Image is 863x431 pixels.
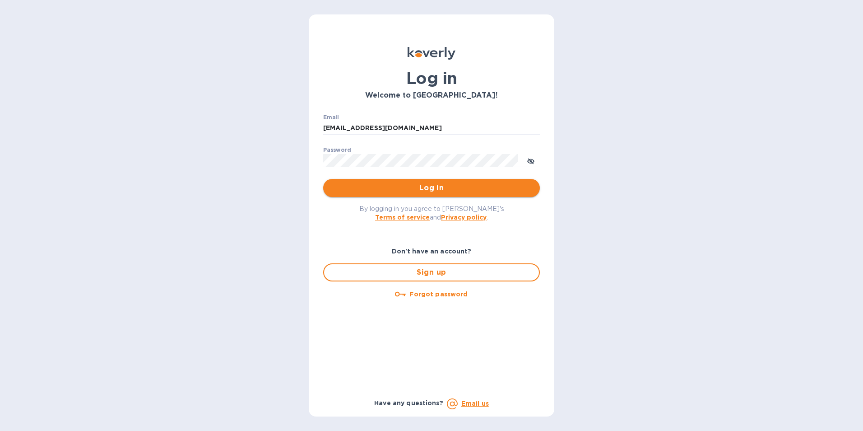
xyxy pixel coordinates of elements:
[323,115,339,120] label: Email
[441,214,487,221] a: Privacy policy
[323,263,540,281] button: Sign up
[323,179,540,197] button: Log in
[330,183,533,193] span: Log in
[461,400,489,407] a: Email us
[323,91,540,100] h3: Welcome to [GEOGRAPHIC_DATA]!
[359,205,504,221] span: By logging in you agree to [PERSON_NAME]'s and .
[522,151,540,169] button: toggle password visibility
[323,122,540,135] input: Enter email address
[374,399,443,407] b: Have any questions?
[331,267,532,278] span: Sign up
[323,69,540,88] h1: Log in
[392,248,472,255] b: Don't have an account?
[409,290,468,298] u: Forgot password
[375,214,430,221] a: Terms of service
[408,47,455,60] img: Koverly
[323,147,351,153] label: Password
